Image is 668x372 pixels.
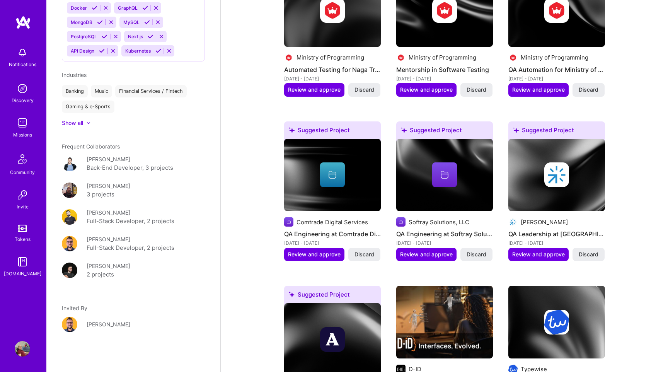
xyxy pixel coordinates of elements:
div: Suggested Project [396,121,493,142]
div: [DATE] - [DATE] [396,239,493,247]
i: Accept [142,5,148,11]
span: Invited By [62,305,87,311]
i: icon SuggestedTeams [401,127,407,133]
button: Discard [573,83,605,96]
span: Review and approve [288,86,341,94]
div: Discovery [12,96,34,104]
img: Company logo [508,53,518,62]
i: Accept [144,19,150,25]
span: Industries [62,72,87,78]
h4: QA Engineering at Comtrade Digital Services [284,229,381,239]
span: Review and approve [400,86,453,94]
button: Review and approve [396,83,457,96]
span: Discard [467,251,486,258]
div: Suggested Project [508,121,605,142]
div: Music [91,85,112,97]
div: Notifications [9,60,36,68]
img: User Avatar [62,156,77,171]
div: [DATE] - [DATE] [396,75,493,83]
h4: QA Automation for Ministry of Programming [508,65,605,75]
div: [PERSON_NAME] [87,182,130,190]
img: Company logo [508,217,518,227]
img: Company logo [320,327,345,352]
i: Reject [103,5,109,11]
i: icon SuggestedTeams [513,127,519,133]
img: Company logo [544,162,569,187]
h4: Mentorship in Software Testing [396,65,493,75]
div: Community [10,168,35,176]
a: User Avatar[PERSON_NAME]2 projects [62,262,205,279]
div: 2 projects [87,270,114,279]
span: PostgreSQL [71,34,97,39]
div: Ministry of Programming [521,53,588,61]
button: Discard [460,83,492,96]
div: Invite [17,203,29,211]
img: Company logo [284,217,293,227]
span: Kubernetes [125,48,151,54]
div: Missions [13,131,32,139]
img: Company logo [396,217,406,227]
a: User Avatar[PERSON_NAME]Back-End Developer, 3 projects [62,155,205,172]
button: Review and approve [284,248,344,261]
h4: Automated Testing for Naga Trading Application [284,65,381,75]
img: bell [15,45,30,60]
button: Review and approve [508,83,569,96]
span: Discard [467,86,486,94]
div: Show all [62,119,83,127]
div: [PERSON_NAME] [87,320,130,328]
span: Discard [579,86,598,94]
span: Docker [71,5,87,11]
div: Tokens [15,235,31,243]
a: User Avatar[PERSON_NAME]Full-Stack Developer, 2 projects [62,208,205,226]
div: Suggested Project [284,286,381,306]
div: [DOMAIN_NAME] [4,270,41,278]
div: Suggested Project [284,121,381,142]
i: icon SuggestedTeams [289,127,295,133]
h4: QA Leadership at [GEOGRAPHIC_DATA] [508,229,605,239]
span: Review and approve [400,251,453,258]
img: User Avatar [62,209,77,225]
div: [DATE] - [DATE] [508,239,605,247]
span: Discard [354,86,374,94]
span: GraphQL [118,5,138,11]
img: cover [284,139,381,212]
a: User Avatar [13,341,32,357]
img: guide book [15,254,30,270]
div: [PERSON_NAME] [87,262,130,270]
span: Frequent Collaborators [62,143,120,150]
i: Accept [92,5,97,11]
button: Discard [348,83,380,96]
img: cover [508,139,605,212]
i: Reject [166,48,172,54]
span: MySQL [123,19,140,25]
img: D-ID Mobile Studio App [396,286,493,358]
img: cover [396,139,493,212]
button: Review and approve [508,248,569,261]
div: Comtrade Digital Services [297,218,368,226]
i: Reject [108,19,114,25]
h4: QA Engineering at Softray Solutions [396,229,493,239]
button: Review and approve [396,248,457,261]
img: Company logo [544,310,569,334]
div: Ministry of Programming [297,53,364,61]
span: Discard [354,251,374,258]
img: tokens [18,225,27,232]
span: Review and approve [288,251,341,258]
div: Full-Stack Developer, 2 projects [87,217,174,226]
div: Full-Stack Developer, 2 projects [87,243,174,253]
img: Invite [15,187,30,203]
img: User Avatar [62,236,77,251]
button: Review and approve [284,83,344,96]
div: Gaming & e-Sports [62,101,114,113]
img: User Avatar [62,183,77,198]
div: Softray Solutions, LLC [409,218,469,226]
i: Accept [155,48,161,54]
img: discovery [15,81,30,96]
i: Accept [148,34,153,39]
img: Company logo [396,53,406,62]
span: Next.js [128,34,143,39]
img: Community [13,150,32,168]
i: Reject [158,34,164,39]
div: 3 projects [87,190,114,199]
img: User Avatar [62,263,77,278]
